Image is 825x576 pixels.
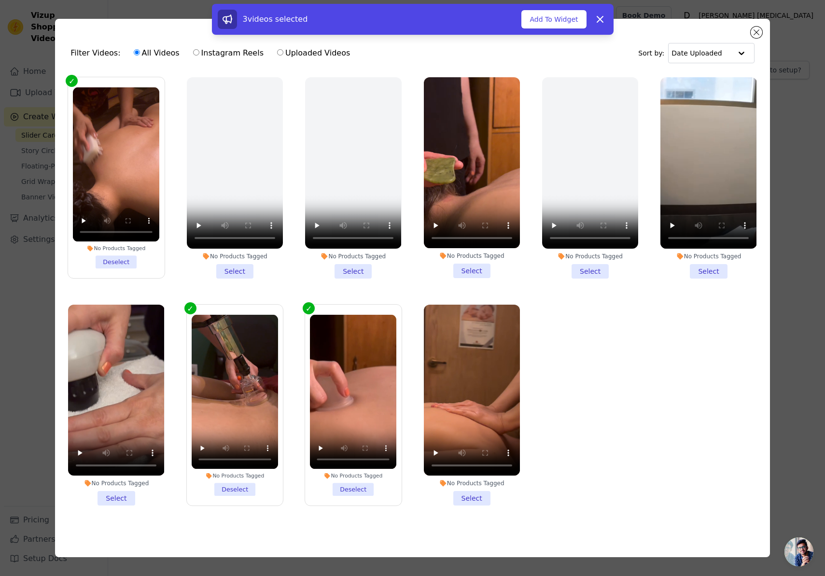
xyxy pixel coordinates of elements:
div: No Products Tagged [192,472,278,479]
button: Add To Widget [521,10,586,28]
div: No Products Tagged [542,253,638,260]
label: Uploaded Videos [277,47,350,59]
label: All Videos [133,47,180,59]
div: No Products Tagged [305,253,401,260]
div: Sort by: [638,43,755,63]
div: No Products Tagged [187,253,283,260]
div: No Products Tagged [310,472,396,479]
div: No Products Tagged [660,253,756,260]
div: No Products Tagged [73,245,159,252]
div: No Products Tagged [424,252,520,260]
div: Open chat [784,537,813,566]
label: Instagram Reels [193,47,264,59]
div: No Products Tagged [68,479,164,487]
div: No Products Tagged [424,479,520,487]
div: Filter Videos: [70,42,355,64]
span: 3 videos selected [243,14,308,24]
